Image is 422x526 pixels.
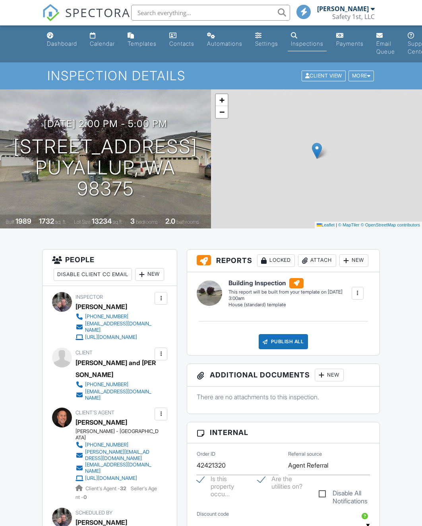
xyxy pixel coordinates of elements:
[339,254,368,267] div: New
[166,29,197,51] a: Contacts
[85,442,128,448] div: [PHONE_NUMBER]
[75,441,153,449] a: [PHONE_NUMBER]
[228,302,351,308] div: House (standard) template
[169,40,194,47] div: Contacts
[44,29,80,51] a: Dashboard
[219,95,225,105] span: +
[131,5,290,21] input: Search everything...
[187,364,379,387] h3: Additional Documents
[85,449,153,462] div: [PERSON_NAME][EMAIL_ADDRESS][DOMAIN_NAME]
[136,219,158,225] span: bedrooms
[252,29,281,51] a: Settings
[47,69,375,83] h1: Inspection Details
[257,254,295,267] div: Locked
[75,428,159,441] div: [PERSON_NAME] - [GEOGRAPHIC_DATA]
[65,4,130,21] span: SPECTORA
[42,11,130,27] a: SPECTORA
[255,40,278,47] div: Settings
[298,254,336,267] div: Attach
[312,143,322,159] img: Marker
[75,389,153,401] a: [EMAIL_ADDRESS][DOMAIN_NAME]
[333,29,367,51] a: Payments
[319,489,370,499] label: Disable All Notifications
[75,333,153,341] a: [URL][DOMAIN_NAME]
[336,222,337,227] span: |
[216,94,228,106] a: Zoom in
[338,222,360,227] a: © MapTiler
[85,389,153,401] div: [EMAIL_ADDRESS][DOMAIN_NAME]
[130,217,135,225] div: 3
[42,4,60,21] img: The Best Home Inspection Software - Spectora
[75,381,153,389] a: [PHONE_NUMBER]
[301,72,348,78] a: Client View
[85,334,137,340] div: [URL][DOMAIN_NAME]
[55,219,66,225] span: sq. ft.
[15,217,31,225] div: 1989
[47,40,77,47] div: Dashboard
[13,136,198,199] h1: [STREET_ADDRESS] Puyallup, WA 98375
[317,5,369,13] div: [PERSON_NAME]
[197,511,229,518] label: Discount code
[376,40,395,55] div: Email Queue
[75,474,153,482] a: [URL][DOMAIN_NAME]
[75,462,153,474] a: [EMAIL_ADDRESS][DOMAIN_NAME]
[85,462,153,474] div: [EMAIL_ADDRESS][DOMAIN_NAME]
[75,321,153,333] a: [EMAIL_ADDRESS][DOMAIN_NAME]
[176,219,199,225] span: bathrooms
[336,40,364,47] div: Payments
[228,278,351,288] h6: Building Inspection
[302,71,346,81] div: Client View
[74,219,91,225] span: Lot Size
[124,29,160,51] a: Templates
[75,350,93,356] span: Client
[39,217,54,225] div: 1732
[332,13,375,21] div: Safety 1st, LLC
[75,301,127,313] div: [PERSON_NAME]
[75,416,127,428] a: [PERSON_NAME]
[165,217,175,225] div: 2.0
[291,40,323,47] div: Inspections
[44,118,167,129] h3: [DATE] 2:00 pm - 5:00 pm
[90,40,115,47] div: Calendar
[85,485,128,491] span: Client's Agent -
[85,381,128,388] div: [PHONE_NUMBER]
[75,313,153,321] a: [PHONE_NUMBER]
[75,357,159,381] div: [PERSON_NAME] and [PERSON_NAME]
[128,40,157,47] div: Templates
[315,369,344,381] div: New
[219,107,225,117] span: −
[113,219,123,225] span: sq.ft.
[75,294,103,300] span: Inspector
[373,29,398,59] a: Email Queue
[120,485,126,491] strong: 32
[197,475,248,485] label: Is this property occupied?
[228,289,351,302] div: This report will be built from your template on [DATE] 3:00am
[75,449,153,462] a: [PERSON_NAME][EMAIL_ADDRESS][DOMAIN_NAME]
[135,268,164,281] div: New
[85,321,153,333] div: [EMAIL_ADDRESS][DOMAIN_NAME]
[75,410,114,416] span: Client's Agent
[6,219,14,225] span: Built
[85,475,137,482] div: [URL][DOMAIN_NAME]
[348,71,374,81] div: More
[361,222,420,227] a: © OpenStreetMap contributors
[54,268,132,281] div: Disable Client CC Email
[85,313,128,320] div: [PHONE_NUMBER]
[317,222,335,227] a: Leaflet
[83,494,87,500] strong: 0
[204,29,246,51] a: Automations (Basic)
[197,393,370,401] p: There are no attachments to this inspection.
[87,29,118,51] a: Calendar
[259,334,308,349] div: Publish All
[92,217,112,225] div: 13234
[75,510,112,516] span: Scheduled By
[187,249,379,272] h3: Reports
[207,40,242,47] div: Automations
[197,451,215,458] label: Order ID
[216,106,228,118] a: Zoom out
[187,422,379,443] h3: Internal
[288,451,322,458] label: Referral source
[43,249,177,286] h3: People
[257,475,309,485] label: Are the utilities on?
